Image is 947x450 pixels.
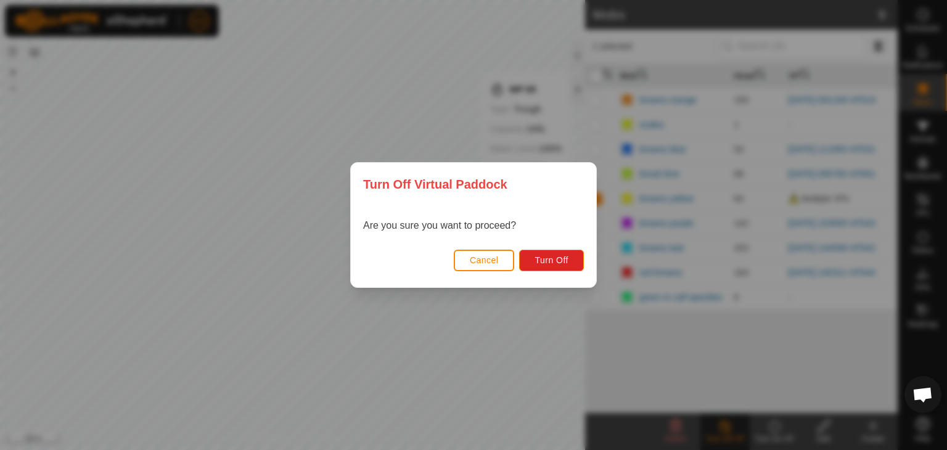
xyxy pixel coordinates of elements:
[904,376,941,413] div: Open chat
[470,255,499,265] span: Cancel
[363,175,507,194] span: Turn Off Virtual Paddock
[454,250,515,271] button: Cancel
[519,250,584,271] button: Turn Off
[363,218,516,233] p: Are you sure you want to proceed?
[535,255,568,265] span: Turn Off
